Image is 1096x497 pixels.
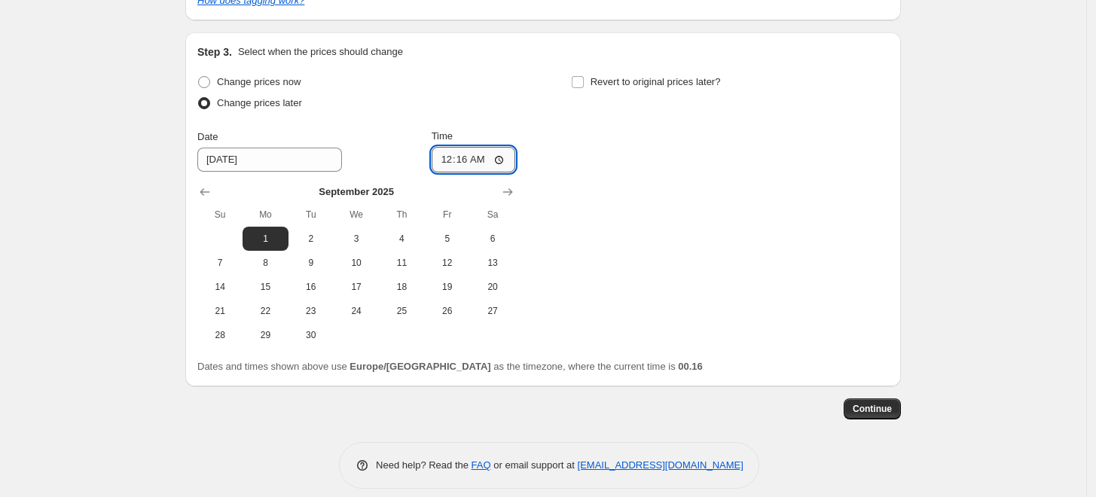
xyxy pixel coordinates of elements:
button: Friday September 12 2025 [425,251,470,275]
th: Friday [425,203,470,227]
span: Th [385,209,418,221]
p: Select when the prices should change [238,44,403,59]
span: 10 [340,257,373,269]
span: 5 [431,233,464,245]
span: Sa [476,209,509,221]
button: Thursday September 18 2025 [379,275,424,299]
button: Sunday September 7 2025 [197,251,243,275]
button: Wednesday September 3 2025 [334,227,379,251]
span: Dates and times shown above use as the timezone, where the current time is [197,361,703,372]
b: Europe/[GEOGRAPHIC_DATA] [350,361,490,372]
span: 19 [431,281,464,293]
span: 26 [431,305,464,317]
span: Fr [431,209,464,221]
button: Friday September 5 2025 [425,227,470,251]
input: 8/30/2025 [197,148,342,172]
span: 27 [476,305,509,317]
span: 4 [385,233,418,245]
button: Monday September 22 2025 [243,299,288,323]
span: Tu [295,209,328,221]
span: 8 [249,257,282,269]
span: 30 [295,329,328,341]
button: Monday September 15 2025 [243,275,288,299]
button: Thursday September 11 2025 [379,251,424,275]
input: 12:00 [432,147,516,172]
button: Friday September 26 2025 [425,299,470,323]
button: Wednesday September 10 2025 [334,251,379,275]
button: Thursday September 25 2025 [379,299,424,323]
th: Sunday [197,203,243,227]
button: Sunday September 28 2025 [197,323,243,347]
button: Sunday September 14 2025 [197,275,243,299]
span: 13 [476,257,509,269]
button: Show next month, October 2025 [497,181,518,203]
button: Wednesday September 17 2025 [334,275,379,299]
span: 29 [249,329,282,341]
span: Mo [249,209,282,221]
button: Tuesday September 23 2025 [289,299,334,323]
span: 11 [385,257,418,269]
span: 20 [476,281,509,293]
span: 9 [295,257,328,269]
button: Friday September 19 2025 [425,275,470,299]
span: 15 [249,281,282,293]
span: Revert to original prices later? [591,76,721,87]
button: Monday September 1 2025 [243,227,288,251]
th: Thursday [379,203,424,227]
span: We [340,209,373,221]
button: Tuesday September 9 2025 [289,251,334,275]
span: Continue [853,403,892,415]
button: Saturday September 20 2025 [470,275,515,299]
span: 1 [249,233,282,245]
button: Show previous month, August 2025 [194,181,215,203]
button: Tuesday September 2 2025 [289,227,334,251]
span: 18 [385,281,418,293]
a: FAQ [472,459,491,471]
span: Need help? Read the [376,459,472,471]
span: 16 [295,281,328,293]
span: 2 [295,233,328,245]
span: 7 [203,257,237,269]
th: Monday [243,203,288,227]
th: Wednesday [334,203,379,227]
button: Saturday September 6 2025 [470,227,515,251]
h2: Step 3. [197,44,232,59]
span: or email support at [491,459,578,471]
th: Tuesday [289,203,334,227]
button: Monday September 29 2025 [243,323,288,347]
a: [EMAIL_ADDRESS][DOMAIN_NAME] [578,459,743,471]
span: 17 [340,281,373,293]
span: 12 [431,257,464,269]
th: Saturday [470,203,515,227]
span: Time [432,130,453,142]
button: Thursday September 4 2025 [379,227,424,251]
button: Wednesday September 24 2025 [334,299,379,323]
button: Sunday September 21 2025 [197,299,243,323]
span: Change prices now [217,76,301,87]
span: Date [197,131,218,142]
button: Monday September 8 2025 [243,251,288,275]
span: Su [203,209,237,221]
button: Tuesday September 30 2025 [289,323,334,347]
span: 23 [295,305,328,317]
span: 24 [340,305,373,317]
span: 3 [340,233,373,245]
span: 28 [203,329,237,341]
b: 00.16 [678,361,703,372]
button: Saturday September 27 2025 [470,299,515,323]
span: 22 [249,305,282,317]
button: Saturday September 13 2025 [470,251,515,275]
span: 14 [203,281,237,293]
span: 21 [203,305,237,317]
button: Tuesday September 16 2025 [289,275,334,299]
button: Continue [844,398,901,419]
span: Change prices later [217,97,302,108]
span: 6 [476,233,509,245]
span: 25 [385,305,418,317]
